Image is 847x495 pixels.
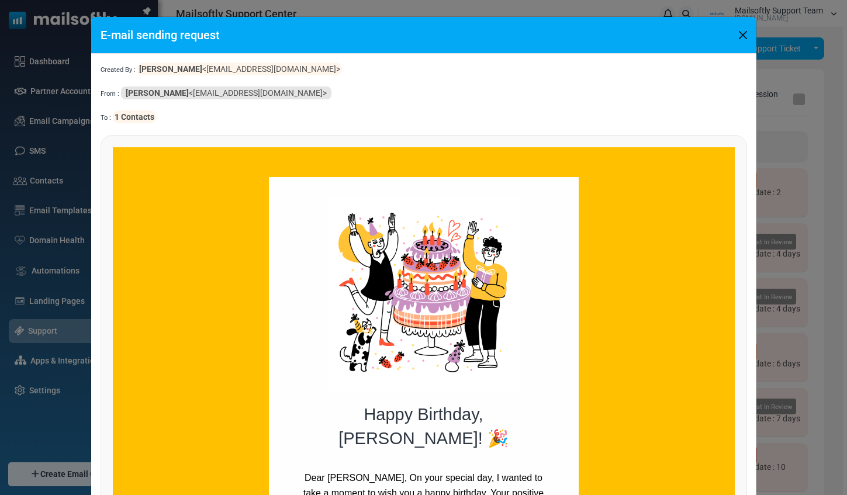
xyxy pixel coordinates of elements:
b: [PERSON_NAME] [139,64,202,74]
span: To : [101,114,111,122]
span: <[EMAIL_ADDRESS][DOMAIN_NAME]> [121,86,331,99]
span: Happy Birthday, [364,405,483,424]
b: [PERSON_NAME] [126,88,189,98]
h5: E-mail sending request [101,26,220,44]
span: Created By : [101,66,136,74]
b: 1 Contacts [115,112,154,122]
button: Close [734,26,752,44]
span: [PERSON_NAME]! 🎉 [338,429,509,448]
span: <[EMAIL_ADDRESS][DOMAIN_NAME]> [137,63,342,75]
span: From : [101,90,119,98]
